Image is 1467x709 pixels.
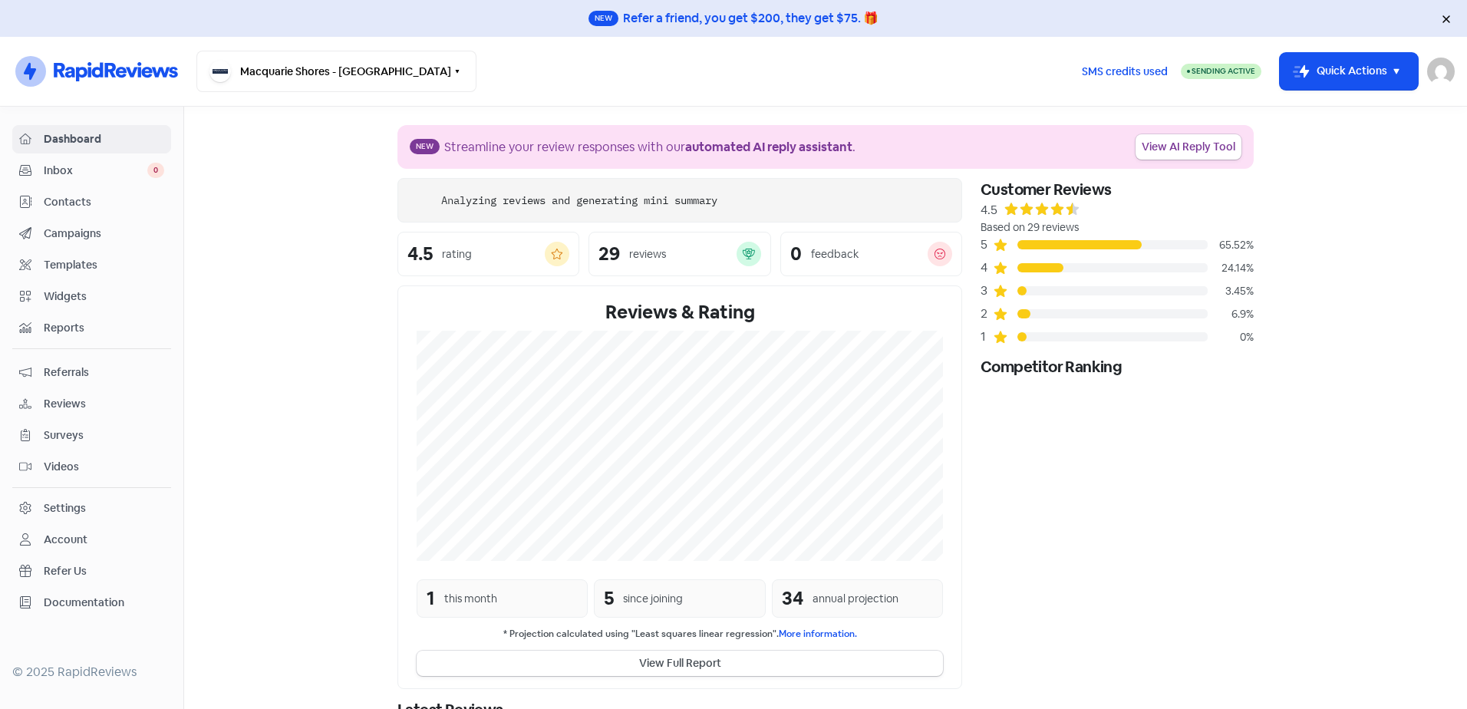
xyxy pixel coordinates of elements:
[442,246,472,262] div: rating
[427,585,435,612] div: 1
[196,51,476,92] button: Macquarie Shores - [GEOGRAPHIC_DATA]
[44,131,164,147] span: Dashboard
[417,298,943,326] div: Reviews & Rating
[623,591,683,607] div: since joining
[629,246,666,262] div: reviews
[12,157,171,185] a: Inbox 0
[44,320,164,336] span: Reports
[44,500,86,516] div: Settings
[44,396,164,412] span: Reviews
[44,532,87,548] div: Account
[44,427,164,444] span: Surveys
[981,328,993,346] div: 1
[12,358,171,387] a: Referrals
[588,11,618,26] span: New
[12,314,171,342] a: Reports
[604,585,614,612] div: 5
[44,226,164,242] span: Campaigns
[981,178,1254,201] div: Customer Reviews
[1280,53,1418,90] button: Quick Actions
[779,628,857,640] a: More information.
[1208,329,1254,345] div: 0%
[12,282,171,311] a: Widgets
[981,201,997,219] div: 4.5
[44,595,164,611] span: Documentation
[813,591,898,607] div: annual projection
[407,245,433,263] div: 4.5
[444,591,497,607] div: this month
[1208,260,1254,276] div: 24.14%
[44,364,164,381] span: Referrals
[780,232,962,276] a: 0feedback
[1181,62,1261,81] a: Sending Active
[12,494,171,523] a: Settings
[44,459,164,475] span: Videos
[12,663,171,681] div: © 2025 RapidReviews
[623,9,879,28] div: Refer a friend, you get $200, they get $75. 🎁
[44,194,164,210] span: Contacts
[981,355,1254,378] div: Competitor Ranking
[782,585,803,612] div: 34
[12,557,171,585] a: Refer Us
[410,139,440,154] span: New
[12,219,171,248] a: Campaigns
[1082,64,1168,80] span: SMS credits used
[1208,237,1254,253] div: 65.52%
[147,163,164,178] span: 0
[811,246,859,262] div: feedback
[12,125,171,153] a: Dashboard
[44,257,164,273] span: Templates
[397,232,579,276] a: 4.5rating
[981,305,993,323] div: 2
[12,251,171,279] a: Templates
[12,188,171,216] a: Contacts
[1208,306,1254,322] div: 6.9%
[444,138,855,157] div: Streamline your review responses with our .
[441,193,717,209] div: Analyzing reviews and generating mini summary
[417,651,943,676] button: View Full Report
[417,627,943,641] small: * Projection calculated using "Least squares linear regression".
[1136,134,1241,160] a: View AI Reply Tool
[12,390,171,418] a: Reviews
[1208,283,1254,299] div: 3.45%
[981,219,1254,236] div: Based on 29 reviews
[981,236,993,254] div: 5
[44,289,164,305] span: Widgets
[685,139,852,155] b: automated AI reply assistant
[12,589,171,617] a: Documentation
[981,282,993,300] div: 3
[1069,62,1181,78] a: SMS credits used
[44,163,147,179] span: Inbox
[1427,58,1455,85] img: User
[588,232,770,276] a: 29reviews
[12,526,171,554] a: Account
[1192,66,1255,76] span: Sending Active
[598,245,620,263] div: 29
[981,259,993,277] div: 4
[12,453,171,481] a: Videos
[790,245,802,263] div: 0
[44,563,164,579] span: Refer Us
[12,421,171,450] a: Surveys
